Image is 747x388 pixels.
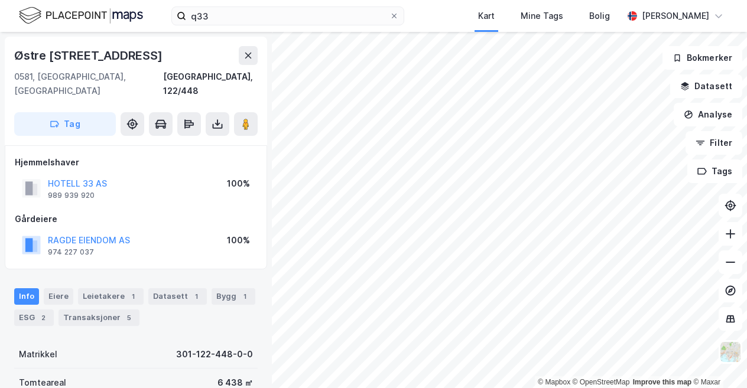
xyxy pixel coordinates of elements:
div: Kart [478,9,495,23]
div: 100% [227,233,250,247]
div: 1 [190,291,202,302]
div: Gårdeiere [15,212,257,226]
div: Transaksjoner [59,309,139,326]
div: Eiere [44,288,73,305]
button: Filter [686,131,742,155]
div: 5 [123,312,135,324]
div: Bolig [589,9,610,23]
div: 0581, [GEOGRAPHIC_DATA], [GEOGRAPHIC_DATA] [14,70,163,98]
div: Leietakere [78,288,144,305]
div: Østre [STREET_ADDRESS] [14,46,165,65]
div: Datasett [148,288,207,305]
div: 1 [127,291,139,302]
div: Mine Tags [521,9,563,23]
button: Datasett [670,74,742,98]
div: 1 [239,291,251,302]
div: 2 [37,312,49,324]
button: Analyse [674,103,742,126]
div: Bygg [212,288,255,305]
button: Tag [14,112,116,136]
div: 100% [227,177,250,191]
iframe: Chat Widget [688,331,747,388]
a: Mapbox [538,378,570,386]
div: Info [14,288,39,305]
button: Bokmerker [662,46,742,70]
button: Tags [687,159,742,183]
div: Kontrollprogram for chat [688,331,747,388]
img: logo.f888ab2527a4732fd821a326f86c7f29.svg [19,5,143,26]
div: 974 227 037 [48,247,94,257]
div: [GEOGRAPHIC_DATA], 122/448 [163,70,258,98]
div: Hjemmelshaver [15,155,257,169]
a: OpenStreetMap [573,378,630,386]
div: [PERSON_NAME] [642,9,709,23]
input: Søk på adresse, matrikkel, gårdeiere, leietakere eller personer [186,7,389,25]
div: ESG [14,309,54,326]
div: Matrikkel [19,347,57,361]
div: 301-122-448-0-0 [176,347,253,361]
div: 989 939 920 [48,191,95,200]
a: Improve this map [633,378,691,386]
